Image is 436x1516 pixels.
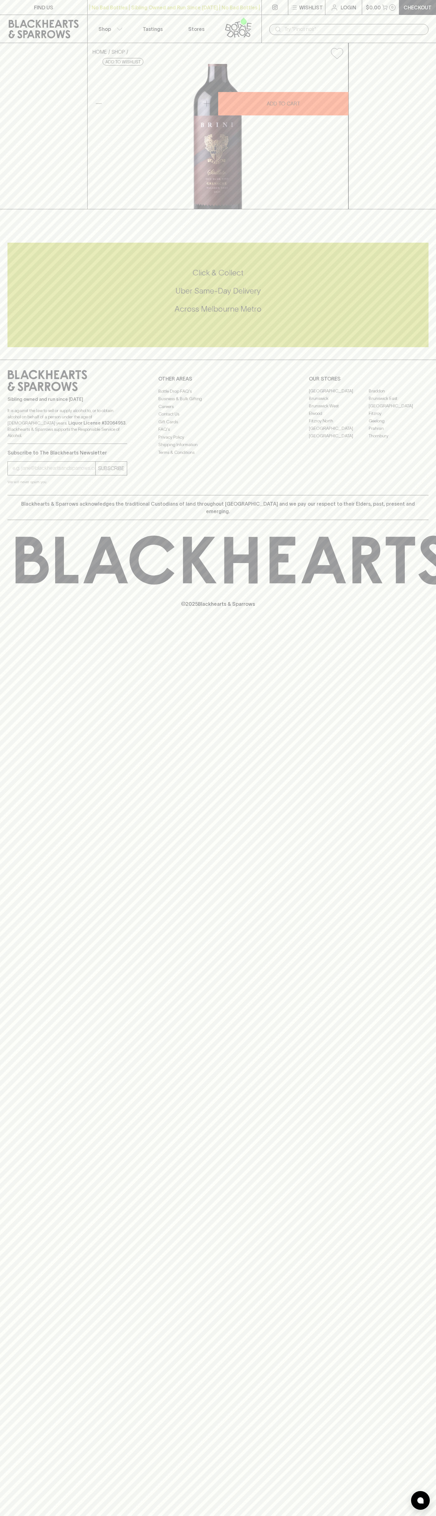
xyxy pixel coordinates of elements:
[158,433,278,441] a: Privacy Policy
[93,49,107,55] a: HOME
[158,411,278,418] a: Contact Us
[131,15,175,43] a: Tastings
[369,387,429,395] a: Braddon
[7,304,429,314] h5: Across Melbourne Metro
[328,46,346,61] button: Add to wishlist
[143,25,163,33] p: Tastings
[309,425,369,432] a: [GEOGRAPHIC_DATA]
[158,403,278,410] a: Careers
[7,243,429,347] div: Call to action block
[309,375,429,382] p: OUR STORES
[7,396,127,402] p: Sibling owned and run since [DATE]
[158,426,278,433] a: FAQ's
[309,432,369,440] a: [GEOGRAPHIC_DATA]
[7,268,429,278] h5: Click & Collect
[309,410,369,417] a: Elwood
[7,449,127,456] p: Subscribe to The Blackhearts Newsletter
[112,49,125,55] a: SHOP
[391,6,394,9] p: 0
[369,425,429,432] a: Prahran
[309,417,369,425] a: Fitzroy North
[158,449,278,456] a: Terms & Conditions
[7,286,429,296] h5: Uber Same-Day Delivery
[158,387,278,395] a: Bottle Drop FAQ's
[158,395,278,403] a: Business & Bulk Gifting
[96,462,127,475] button: SUBSCRIBE
[7,407,127,439] p: It is against the law to sell or supply alcohol to, or to obtain alcohol on behalf of a person un...
[88,64,348,209] img: 41075.png
[309,387,369,395] a: [GEOGRAPHIC_DATA]
[369,395,429,402] a: Brunswick East
[103,58,143,66] button: Add to wishlist
[309,402,369,410] a: Brunswick West
[158,441,278,449] a: Shipping Information
[98,464,124,472] p: SUBSCRIBE
[369,432,429,440] a: Thornbury
[417,1497,424,1504] img: bubble-icon
[309,395,369,402] a: Brunswick
[7,479,127,485] p: We will never spam you
[158,418,278,425] a: Gift Cards
[158,375,278,382] p: OTHER AREAS
[98,25,111,33] p: Shop
[341,4,356,11] p: Login
[366,4,381,11] p: $0.00
[369,410,429,417] a: Fitzroy
[404,4,432,11] p: Checkout
[369,417,429,425] a: Geelong
[34,4,53,11] p: FIND US
[12,500,424,515] p: Blackhearts & Sparrows acknowledges the traditional Custodians of land throughout [GEOGRAPHIC_DAT...
[88,15,131,43] button: Shop
[267,100,300,107] p: ADD TO CART
[188,25,204,33] p: Stores
[175,15,218,43] a: Stores
[284,24,424,34] input: Try "Pinot noir"
[12,463,95,473] input: e.g. jane@blackheartsandsparrows.com.au
[218,92,348,115] button: ADD TO CART
[369,402,429,410] a: [GEOGRAPHIC_DATA]
[299,4,323,11] p: Wishlist
[68,420,126,425] strong: Liquor License #32064953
